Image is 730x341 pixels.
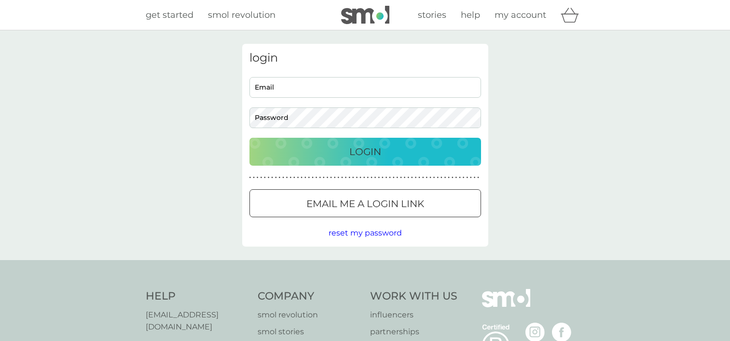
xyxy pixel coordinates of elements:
a: smol stories [258,326,360,338]
p: ● [363,175,365,180]
button: Email me a login link [249,189,481,217]
p: ● [441,175,442,180]
p: ● [316,175,317,180]
p: ● [371,175,372,180]
p: ● [433,175,435,180]
p: ● [279,175,281,180]
p: ● [477,175,479,180]
p: ● [359,175,361,180]
p: ● [429,175,431,180]
a: my account [495,8,546,22]
p: ● [271,175,273,180]
p: Email me a login link [306,196,424,211]
p: ● [304,175,306,180]
h3: login [249,51,481,65]
span: stories [418,10,446,20]
a: smol revolution [208,8,275,22]
p: ● [289,175,291,180]
span: help [461,10,480,20]
p: ● [466,175,468,180]
p: ● [415,175,417,180]
p: ● [459,175,461,180]
p: ● [327,175,329,180]
p: ● [253,175,255,180]
p: ● [426,175,428,180]
p: ● [382,175,384,180]
p: ● [312,175,314,180]
h4: Help [146,289,248,304]
button: reset my password [329,227,402,239]
p: Login [349,144,381,159]
p: ● [437,175,439,180]
p: ● [389,175,391,180]
span: get started [146,10,193,20]
p: ● [348,175,350,180]
p: ● [367,175,369,180]
p: ● [345,175,347,180]
p: ● [356,175,358,180]
p: ● [455,175,457,180]
p: ● [470,175,472,180]
p: ● [341,175,343,180]
p: ● [301,175,303,180]
a: partnerships [370,326,457,338]
img: smol [482,289,530,322]
p: ● [400,175,402,180]
p: ● [386,175,387,180]
p: ● [323,175,325,180]
img: smol [341,6,389,24]
p: ● [268,175,270,180]
p: ● [352,175,354,180]
span: smol revolution [208,10,275,20]
p: ● [407,175,409,180]
p: ● [260,175,262,180]
a: get started [146,8,193,22]
p: ● [397,175,399,180]
a: influencers [370,309,457,321]
p: ● [293,175,295,180]
span: my account [495,10,546,20]
p: ● [334,175,336,180]
p: ● [282,175,284,180]
h4: Company [258,289,360,304]
p: ● [378,175,380,180]
a: help [461,8,480,22]
p: ● [264,175,266,180]
p: ● [452,175,454,180]
p: ● [474,175,476,180]
span: reset my password [329,228,402,237]
p: ● [249,175,251,180]
button: Login [249,138,481,166]
p: ● [374,175,376,180]
p: ● [286,175,288,180]
p: ● [444,175,446,180]
p: ● [308,175,310,180]
p: ● [338,175,340,180]
p: ● [463,175,465,180]
h4: Work With Us [370,289,457,304]
p: ● [297,175,299,180]
a: stories [418,8,446,22]
p: ● [330,175,332,180]
div: basket [561,5,585,25]
p: ● [393,175,395,180]
p: ● [411,175,413,180]
p: ● [418,175,420,180]
a: [EMAIL_ADDRESS][DOMAIN_NAME] [146,309,248,333]
p: ● [404,175,406,180]
a: smol revolution [258,309,360,321]
p: ● [422,175,424,180]
p: ● [448,175,450,180]
p: ● [257,175,259,180]
p: ● [275,175,277,180]
p: ● [319,175,321,180]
